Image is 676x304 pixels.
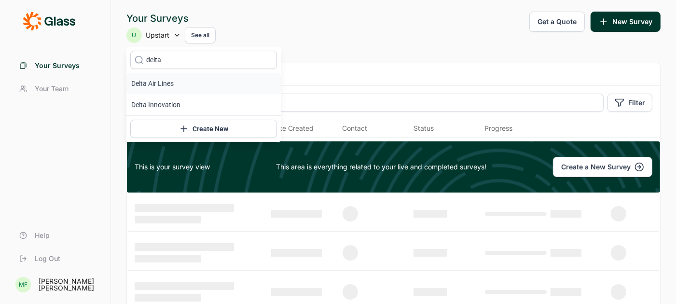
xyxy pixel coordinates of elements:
[343,124,368,133] div: Contact
[628,98,645,108] span: Filter
[126,28,142,43] div: U
[15,277,31,292] div: MF
[553,157,652,177] button: Create a New Survey
[135,162,210,172] span: This is your survey view
[485,124,513,133] div: Progress
[135,94,604,112] input: Search
[529,12,585,32] button: Get a Quote
[126,73,281,94] li: Delta Air Lines
[126,94,281,115] li: Delta Innovation
[39,278,99,291] div: [PERSON_NAME] [PERSON_NAME]
[276,162,487,172] p: This area is everything related to your live and completed surveys!
[130,120,277,138] button: Create New
[591,12,661,32] button: New Survey
[35,254,60,263] span: Log Out
[35,84,69,94] span: Your Team
[146,30,169,40] span: Upstart
[185,27,216,43] button: See all
[414,124,434,133] div: Status
[35,231,50,240] span: Help
[271,124,314,133] span: Date Created
[607,94,652,112] button: Filter
[35,61,80,70] span: Your Surveys
[126,12,216,25] div: Your Surveys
